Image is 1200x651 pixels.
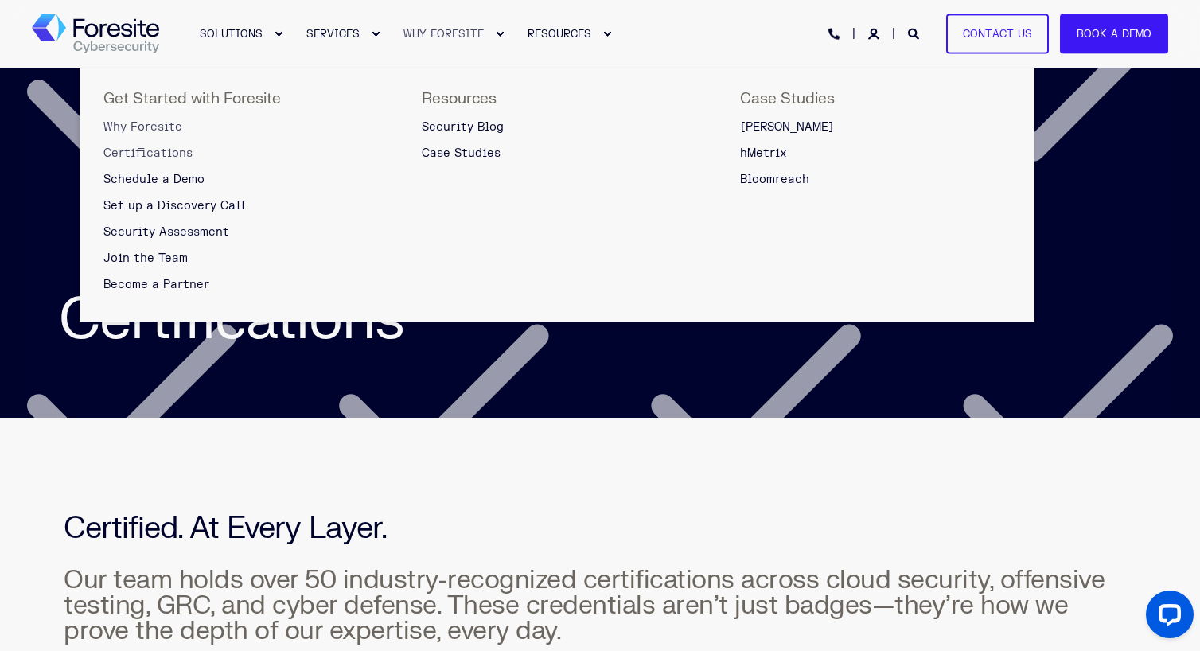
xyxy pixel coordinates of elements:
h2: Certified. At Every Layer. [64,513,597,544]
span: Case Studies [422,146,501,160]
span: Become a Partner [103,278,209,291]
span: hMetrix [740,146,787,160]
span: Set up a Discovery Call [103,199,245,212]
div: Expand SERVICES [371,29,380,39]
span: WHY FORESITE [403,27,484,40]
span: Why Foresite [103,120,182,134]
span: Security Assessment [103,225,229,239]
span: Get Started with Foresite [103,89,281,108]
span: Bloomreach [740,173,809,186]
span: RESOURCES [528,27,591,40]
iframe: LiveChat chat widget [1133,584,1200,651]
span: Case Studies [740,89,835,108]
a: Book a Demo [1060,14,1168,54]
span: Certifications [103,146,193,160]
a: Open Search [908,26,922,40]
span: Schedule a Demo [103,173,205,186]
span: Resources [422,89,497,108]
div: Expand WHY FORESITE [495,29,505,39]
span: Join the Team [103,251,188,265]
a: Contact Us [946,14,1049,54]
a: Login [868,26,882,40]
span: Our team holds over 50 industry-recognized certifications across cloud security, offensive testin... [64,563,1105,647]
span: [PERSON_NAME] [740,120,834,134]
span: SOLUTIONS [200,27,263,40]
a: Back to Home [32,14,159,54]
span: Security Blog [422,120,504,134]
img: Foresite logo, a hexagon shape of blues with a directional arrow to the right hand side, and the ... [32,14,159,54]
div: Expand RESOURCES [602,29,612,39]
div: Expand SOLUTIONS [274,29,283,39]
